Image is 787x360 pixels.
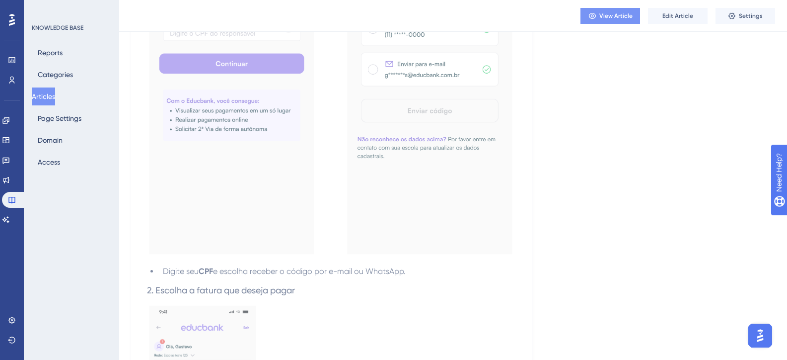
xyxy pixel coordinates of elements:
[199,267,213,276] strong: CPF
[745,321,775,351] iframe: UserGuiding AI Assistant Launcher
[648,8,708,24] button: Edit Article
[23,2,62,14] span: Need Help?
[32,153,66,171] button: Access
[599,12,633,20] span: View Article
[32,24,83,32] div: KNOWLEDGE BASE
[739,12,763,20] span: Settings
[662,12,693,20] span: Edit Article
[32,131,69,149] button: Domain
[32,109,87,127] button: Page Settings
[213,267,406,276] span: e escolha receber o código por e-mail ou WhatsApp.
[163,267,199,276] span: Digite seu
[715,8,775,24] button: Settings
[32,66,79,84] button: Categories
[32,44,69,62] button: Reports
[32,88,55,105] button: Articles
[147,285,295,295] span: 2. Escolha a fatura que deseja pagar
[580,8,640,24] button: View Article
